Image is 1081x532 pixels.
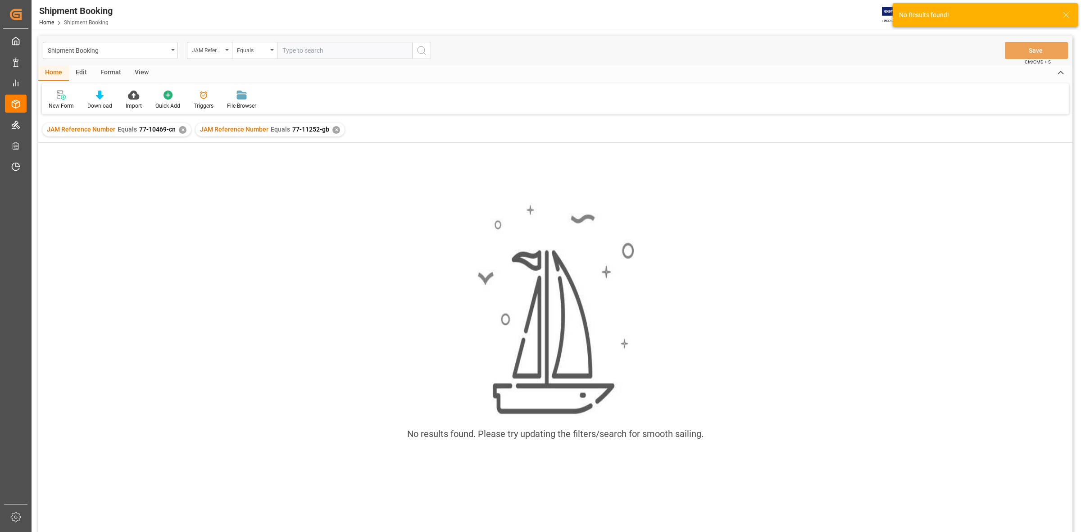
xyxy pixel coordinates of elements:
div: Edit [69,65,94,81]
div: Download [87,102,112,110]
img: Exertis%20JAM%20-%20Email%20Logo.jpg_1722504956.jpg [882,7,913,23]
div: ✕ [179,126,186,134]
button: open menu [232,42,277,59]
div: JAM Reference Number [192,44,223,55]
div: Equals [237,44,268,55]
input: Type to search [277,42,412,59]
span: Equals [118,126,137,133]
div: Import [126,102,142,110]
span: JAM Reference Number [200,126,268,133]
div: Shipment Booking [48,44,168,55]
img: smooth_sailing.jpeg [477,203,634,416]
div: Home [38,65,69,81]
div: File Browser [227,102,256,110]
span: 77-10469-cn [139,126,176,133]
div: No Results found! [899,10,1054,20]
div: New Form [49,102,74,110]
span: Equals [271,126,290,133]
span: 77-11252-gb [292,126,329,133]
div: View [128,65,155,81]
div: Quick Add [155,102,180,110]
button: open menu [43,42,178,59]
div: Format [94,65,128,81]
button: Save [1005,42,1068,59]
div: No results found. Please try updating the filters/search for smooth sailing. [407,427,704,441]
div: Shipment Booking [39,4,113,18]
span: Ctrl/CMD + S [1025,59,1051,65]
button: search button [412,42,431,59]
div: Triggers [194,102,213,110]
a: Home [39,19,54,26]
div: ✕ [332,126,340,134]
span: JAM Reference Number [47,126,115,133]
button: open menu [187,42,232,59]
